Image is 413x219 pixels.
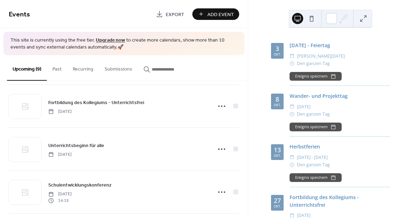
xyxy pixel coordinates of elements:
div: 3 [276,45,279,52]
div: Okt. [274,53,281,56]
button: Ereignis speichern [290,123,342,131]
div: Okt. [274,205,281,208]
div: ​ [290,60,294,67]
span: [DATE] [48,191,72,197]
div: [DATE] - Feiertag [290,42,390,49]
div: Wander- und Projekttag [290,92,390,100]
span: Den ganzen Tag [297,60,330,67]
div: ​ [290,154,294,161]
div: 27 [274,197,281,204]
a: Export [151,8,190,20]
div: ​ [290,161,294,168]
div: ​ [290,52,294,60]
div: Fortbildung des Kollegiums - Unterrichtsfrei [290,194,390,209]
div: 8 [276,96,279,102]
span: 14:15 [48,197,72,204]
div: ​ [290,103,294,110]
span: Den ganzen Tag [297,161,330,168]
a: Fortbildung des Kollegiums - Unterrichtsfrei [48,98,144,107]
button: Upcoming (9) [7,55,47,81]
span: [PERSON_NAME][DATE] [297,52,345,60]
div: Okt. [274,154,281,157]
span: This site is currently using the free tier. to create more calendars, show more than 10 events an... [10,37,237,51]
span: [DATE] [297,103,311,110]
span: Add Event [207,11,234,18]
span: [DATE] - [DATE] [297,154,328,161]
span: [DATE] [48,151,72,158]
span: Export [166,11,184,18]
div: Okt. [274,103,281,107]
div: 13 [274,147,281,153]
div: ​ [290,212,294,219]
a: Upgrade now [96,36,125,45]
button: Recurring [67,55,99,80]
button: Submissions [99,55,138,80]
a: Unterrichtsbeginn für alle [48,141,104,149]
span: Unterrichtsbeginn für alle [48,142,104,149]
button: Ereignis speichern [290,173,342,182]
button: Past [47,55,67,80]
span: Events [9,8,30,21]
button: Ereignis speichern [290,72,342,80]
span: Fortbildung des Kollegiums - Unterrichtsfrei [48,99,144,106]
span: [DATE] [297,212,311,219]
button: Add Event [192,8,239,20]
a: Schulentwicklungskonferenz [48,181,112,189]
span: Den ganzen Tag [297,110,330,118]
div: Herbstferien [290,143,390,151]
span: Schulentwicklungskonferenz [48,182,112,189]
div: ​ [290,110,294,118]
span: [DATE] [48,108,72,115]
